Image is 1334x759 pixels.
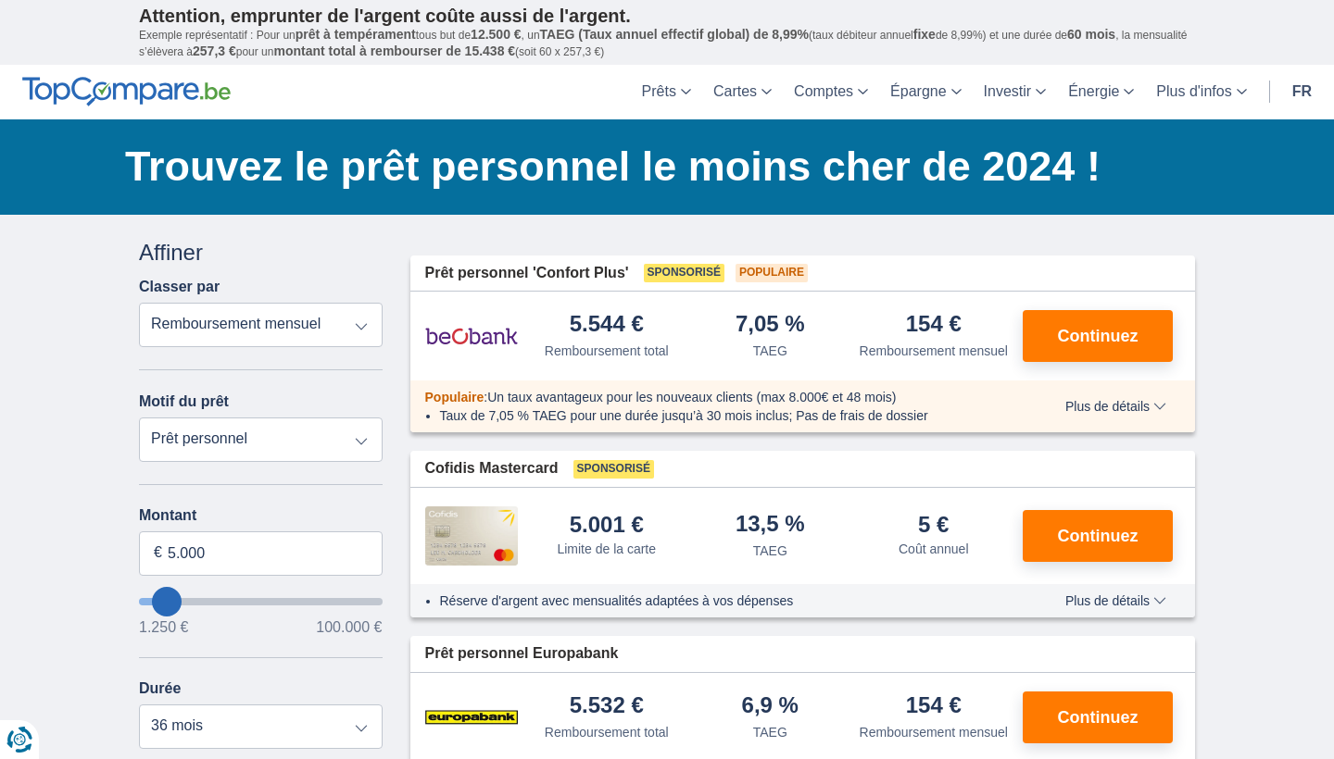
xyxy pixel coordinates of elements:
p: Attention, emprunter de l'argent coûte aussi de l'argent. [139,5,1195,27]
div: 5 € [918,514,949,536]
img: pret personnel Beobank [425,313,518,359]
div: 154 € [906,694,962,719]
button: Plus de détails [1051,399,1180,414]
div: Remboursement mensuel [860,723,1008,741]
div: TAEG [753,342,787,360]
div: 5.532 € [570,694,644,719]
button: Continuez [1023,691,1173,743]
div: 5.001 € [570,514,644,536]
input: wantToBorrow [139,598,383,605]
div: : [410,388,1026,406]
label: Classer par [139,279,220,295]
button: Continuez [1023,310,1173,362]
span: 1.250 € [139,620,188,635]
span: € [154,542,162,564]
span: 100.000 € [316,620,382,635]
div: 13,5 % [736,513,805,538]
div: Coût annuel [899,540,969,558]
span: Prêt personnel 'Confort Plus' [425,263,629,284]
img: TopCompare [22,77,231,106]
div: TAEG [753,723,787,741]
div: Remboursement total [545,342,669,360]
span: 257,3 € [193,44,236,58]
span: Prêt personnel Europabank [425,643,619,665]
div: 154 € [906,313,962,338]
span: 60 mois [1067,27,1115,42]
a: Prêts [631,65,702,119]
span: Continuez [1058,528,1139,544]
li: Réserve d'argent avec mensualités adaptées à vos dépenses [440,591,1012,610]
a: Énergie [1057,65,1145,119]
span: Populaire [425,390,485,404]
div: Limite de la carte [557,540,656,558]
a: Comptes [783,65,879,119]
div: 6,9 % [742,694,799,719]
a: Plus d'infos [1145,65,1257,119]
span: Plus de détails [1065,400,1166,413]
h1: Trouvez le prêt personnel le moins cher de 2024 ! [125,138,1195,195]
div: Remboursement mensuel [860,342,1008,360]
li: Taux de 7,05 % TAEG pour une durée jusqu’à 30 mois inclus; Pas de frais de dossier [440,406,1012,425]
div: 5.544 € [570,313,644,338]
a: Cartes [702,65,783,119]
label: Motif du prêt [139,393,229,410]
span: Continuez [1058,328,1139,344]
span: prêt à tempérament [296,27,416,42]
span: montant total à rembourser de 15.438 € [273,44,515,58]
label: Durée [139,680,181,697]
img: pret personnel Cofidis CC [425,506,518,566]
a: Investir [973,65,1058,119]
span: fixe [913,27,936,42]
a: Épargne [879,65,973,119]
span: Sponsorisé [573,460,654,479]
span: TAEG (Taux annuel effectif global) de 8,99% [540,27,809,42]
p: Exemple représentatif : Pour un tous but de , un (taux débiteur annuel de 8,99%) et une durée de ... [139,27,1195,60]
div: TAEG [753,541,787,560]
span: 12.500 € [471,27,522,42]
button: Continuez [1023,510,1173,562]
span: Cofidis Mastercard [425,458,559,479]
div: Remboursement total [545,723,669,741]
span: Populaire [736,264,808,282]
button: Plus de détails [1051,593,1180,608]
span: Continuez [1058,709,1139,726]
div: 7,05 % [736,313,805,338]
img: pret personnel Europabank [425,694,518,740]
a: fr [1281,65,1323,119]
label: Montant [139,507,383,524]
span: Sponsorisé [644,264,724,282]
span: Plus de détails [1065,594,1166,607]
div: Affiner [139,237,383,268]
span: Un taux avantageux pour les nouveaux clients (max 8.000€ et 48 mois) [487,390,896,404]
